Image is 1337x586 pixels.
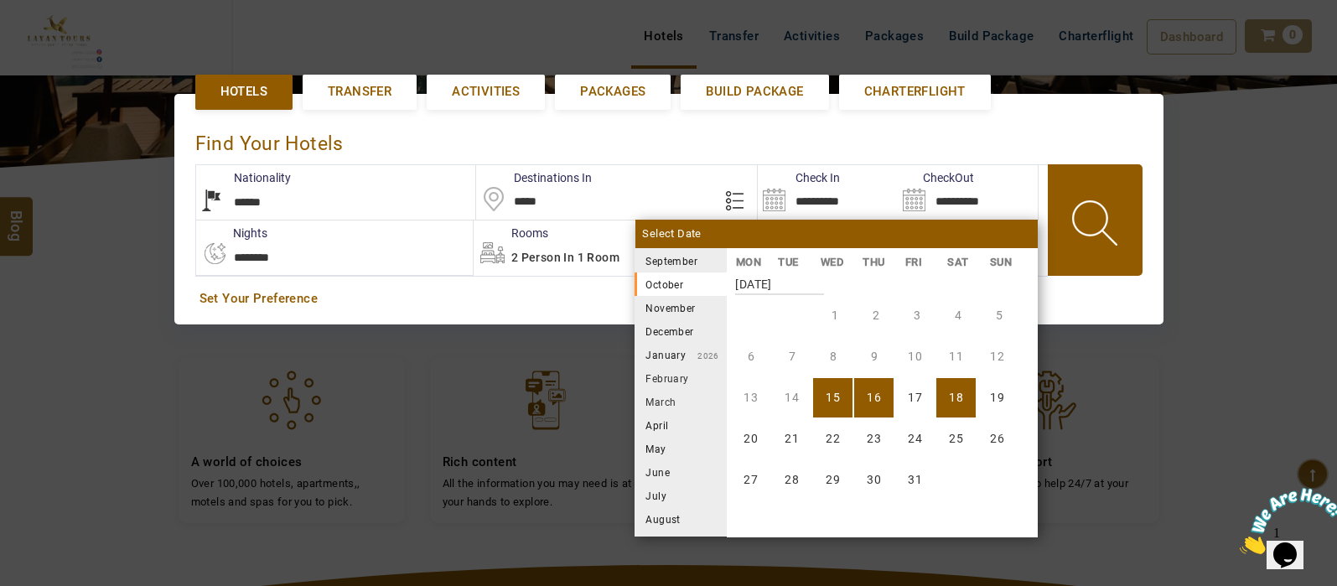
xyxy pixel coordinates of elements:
[758,165,898,220] input: Search
[896,253,939,271] li: FRI
[7,7,111,73] img: Chat attention grabber
[839,75,991,109] a: Charterflight
[936,378,976,417] li: Saturday, 18 October 2025
[328,83,391,101] span: Transfer
[977,378,1017,417] li: Sunday, 19 October 2025
[731,460,770,500] li: Monday, 27 October 2025
[772,419,811,459] li: Tuesday, 21 October 2025
[196,169,291,186] label: Nationality
[452,83,520,101] span: Activities
[635,437,727,460] li: May
[427,75,545,109] a: Activities
[635,296,727,319] li: November
[813,378,852,417] li: Wednesday, 15 October 2025
[731,419,770,459] li: Monday, 20 October 2025
[895,460,935,500] li: Friday, 31 October 2025
[854,419,894,459] li: Thursday, 23 October 2025
[854,378,894,417] li: Thursday, 16 October 2025
[898,165,1038,220] input: Search
[811,253,854,271] li: WED
[580,83,645,101] span: Packages
[635,343,727,366] li: January
[220,83,267,101] span: Hotels
[735,265,824,295] strong: [DATE]
[195,75,293,109] a: Hotels
[854,253,897,271] li: THU
[895,419,935,459] li: Friday, 24 October 2025
[555,75,671,109] a: Packages
[697,257,815,267] small: 2025
[813,460,852,500] li: Wednesday, 29 October 2025
[686,351,719,360] small: 2026
[936,419,976,459] li: Saturday, 25 October 2025
[772,460,811,500] li: Tuesday, 28 October 2025
[635,366,727,390] li: February
[635,413,727,437] li: April
[195,115,1143,164] div: Find Your Hotels
[635,484,727,507] li: July
[770,253,812,271] li: TUE
[635,390,727,413] li: March
[303,75,417,109] a: Transfer
[854,460,894,500] li: Thursday, 30 October 2025
[195,225,267,241] label: nights
[635,507,727,531] li: August
[758,169,840,186] label: Check In
[981,253,1023,271] li: SUN
[681,75,828,109] a: Build Package
[635,272,727,296] li: October
[635,319,727,343] li: December
[511,251,619,264] span: 2 Person in 1 Room
[727,253,770,271] li: MON
[898,169,974,186] label: CheckOut
[7,7,13,21] span: 1
[200,290,1138,308] a: Set Your Preference
[864,83,966,101] span: Charterflight
[474,225,548,241] label: Rooms
[706,83,803,101] span: Build Package
[635,220,1038,248] div: Select Date
[635,249,727,272] li: September
[635,460,727,484] li: June
[895,378,935,417] li: Friday, 17 October 2025
[813,419,852,459] li: Wednesday, 22 October 2025
[939,253,982,271] li: SAT
[977,419,1017,459] li: Sunday, 26 October 2025
[476,169,592,186] label: Destinations In
[1233,481,1337,561] iframe: chat widget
